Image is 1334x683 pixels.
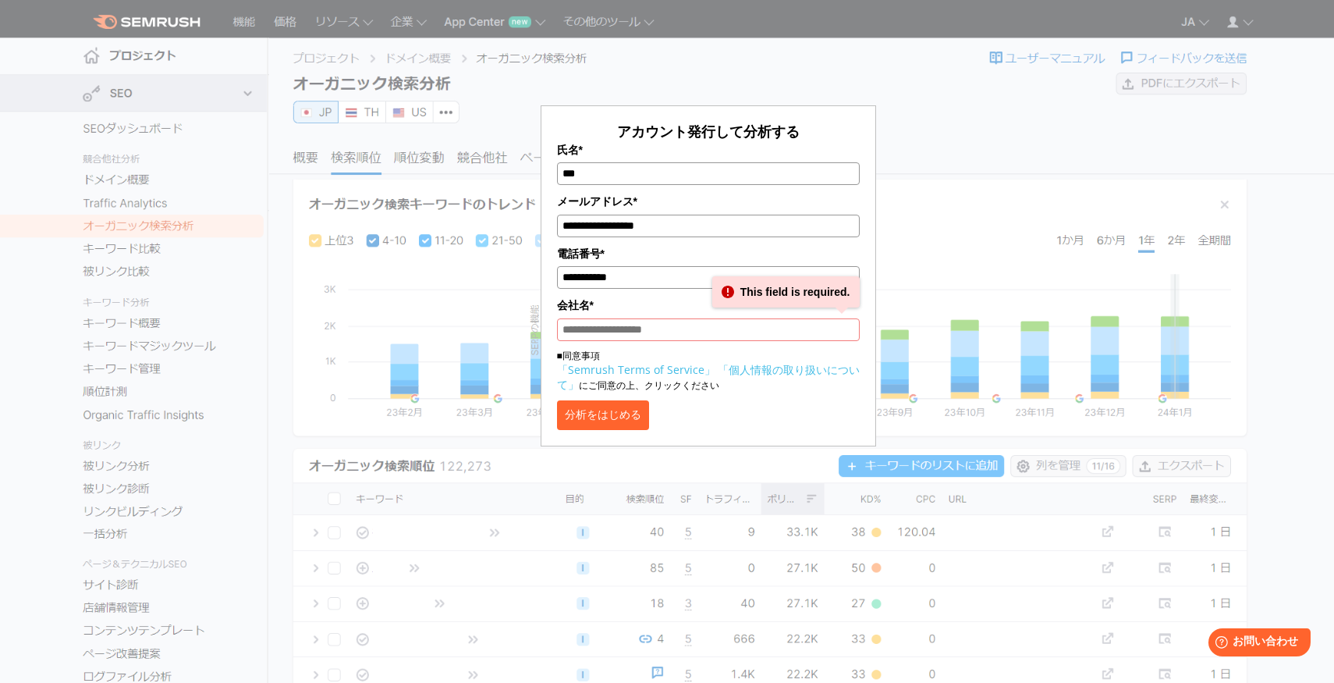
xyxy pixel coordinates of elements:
button: 分析をはじめる [557,400,649,430]
a: 「Semrush Terms of Service」 [557,362,715,377]
label: 電話番号* [557,245,860,262]
div: This field is required. [712,276,860,308]
a: 「個人情報の取り扱いについて」 [557,362,860,392]
iframe: Help widget launcher [1195,622,1317,666]
span: アカウント発行して分析する [617,122,800,141]
p: ■同意事項 にご同意の上、クリックください [557,349,860,393]
label: メールアドレス* [557,193,860,210]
